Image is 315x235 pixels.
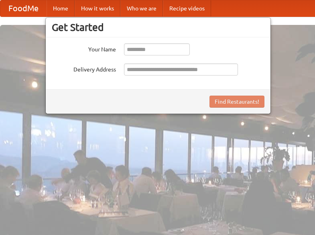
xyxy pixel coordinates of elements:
[47,0,75,16] a: Home
[120,0,163,16] a: Who we are
[209,96,264,108] button: Find Restaurants!
[52,63,116,74] label: Delivery Address
[75,0,120,16] a: How it works
[52,43,116,53] label: Your Name
[52,21,264,33] h3: Get Started
[0,0,47,16] a: FoodMe
[163,0,211,16] a: Recipe videos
